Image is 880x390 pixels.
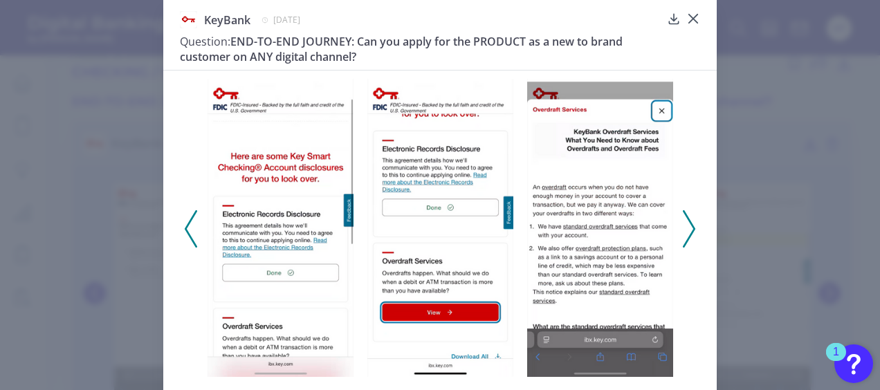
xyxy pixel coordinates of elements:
button: Open Resource Center, 1 new notification [834,344,873,383]
h3: END-TO-END JOURNEY: Can you apply for the PRODUCT as a new to brand customer on ANY digital channel? [180,34,661,64]
span: [DATE] [273,14,300,26]
span: KeyBank [204,12,250,28]
div: 1 [833,352,839,370]
span: Question: [180,34,230,49]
